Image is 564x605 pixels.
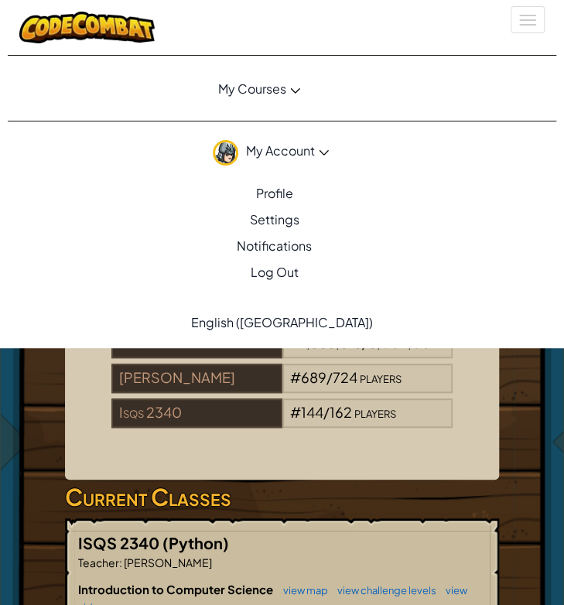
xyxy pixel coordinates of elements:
span: English ([GEOGRAPHIC_DATA]) [191,314,373,330]
span: Notifications [237,237,312,255]
img: CodeCombat logo [19,12,155,43]
span: My Account [246,142,329,159]
span: / [326,368,333,386]
span: ISQS 2340 [78,533,162,552]
span: / [362,333,368,351]
span: Teacher [78,555,119,569]
span: Introduction to Computer Science [78,582,275,596]
span: 724 [333,368,357,386]
a: Settings [8,207,533,233]
span: [PERSON_NAME] [122,555,212,569]
a: view map [275,584,328,596]
a: Log Out [8,259,533,285]
span: # [290,368,301,386]
span: My Courses [218,80,286,97]
a: Notifications [8,233,533,259]
a: Profile [8,180,533,207]
span: players [360,368,402,386]
span: 689 [301,368,326,386]
a: World#1,686,816/8,059,050players [111,344,453,361]
span: / [323,403,330,421]
img: avatar [213,140,238,166]
a: My Account [8,128,533,176]
a: [PERSON_NAME]#689/724players [111,378,453,396]
span: # [290,403,301,421]
a: view challenge levels [330,584,436,596]
span: 162 [330,403,352,421]
span: 144 [301,403,323,421]
a: Isqs 2340#144/162players [111,413,453,431]
span: # [290,333,301,351]
span: : [119,555,122,569]
span: 8,059,050 [368,333,440,351]
h3: Current Classes [65,480,499,514]
div: [PERSON_NAME] [111,364,282,393]
div: Isqs 2340 [111,398,282,428]
span: 1,686,816 [301,333,362,351]
a: English ([GEOGRAPHIC_DATA]) [183,301,381,343]
span: players [354,403,396,421]
span: (Python) [162,533,229,552]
